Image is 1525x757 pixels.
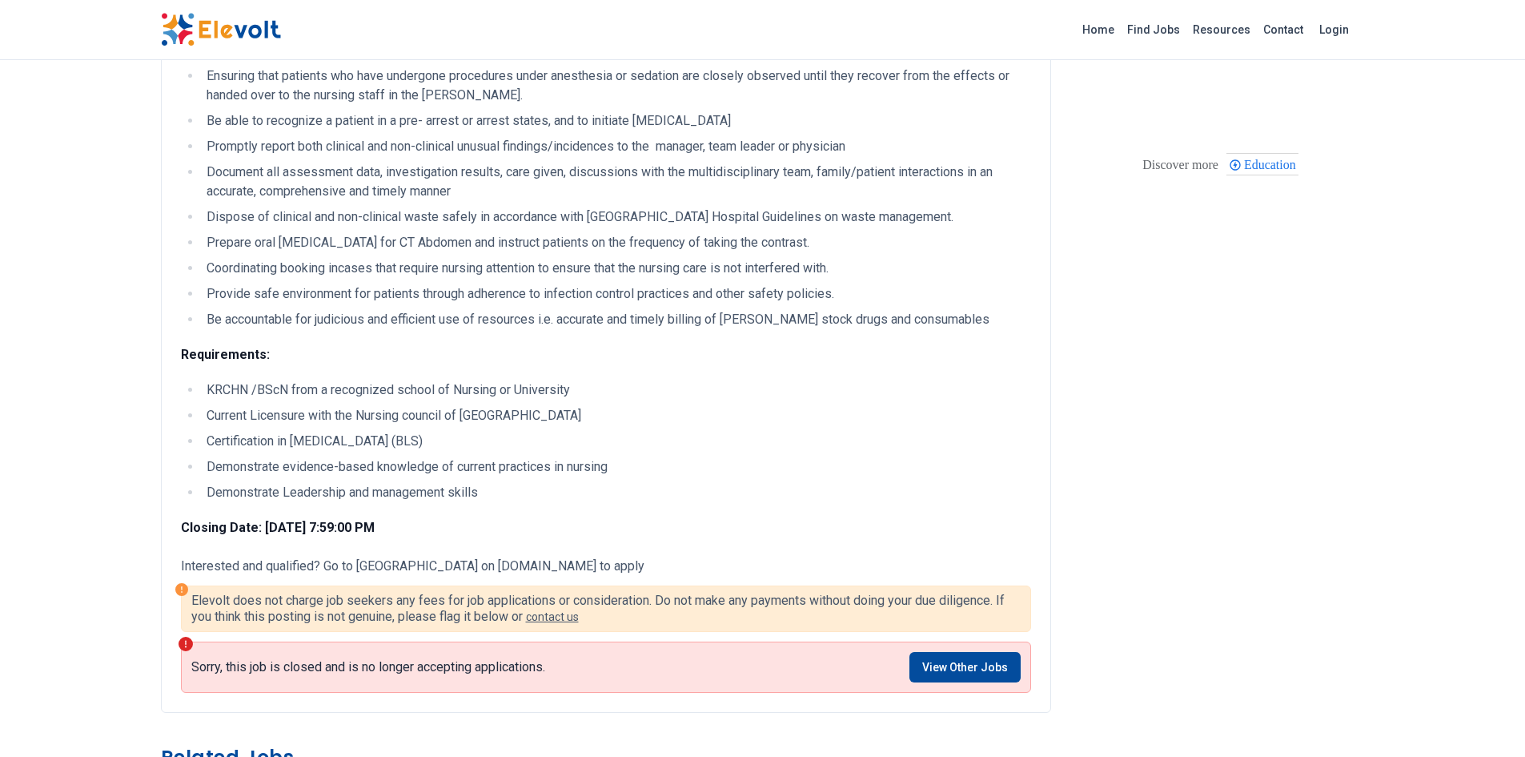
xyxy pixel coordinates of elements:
li: Document all assessment data, investigation results, care given, discussions with the multidiscip... [202,163,1031,201]
iframe: Chat Widget [1445,680,1525,757]
li: Provide safe environment for patients through adherence to infection control practices and other ... [202,284,1031,304]
a: Find Jobs [1121,17,1186,42]
a: Contact [1257,17,1310,42]
li: Coordinating booking incases that require nursing attention to ensure that the nursing care is no... [202,259,1031,278]
li: Promptly report both clinical and non-clinical unusual findings/incidences to the manager, team l... [202,137,1031,156]
li: Certification in [MEDICAL_DATA] (BLS) [202,432,1031,451]
li: KRCHN /BScN from a recognized school of Nursing or University [202,381,1031,400]
p: Interested and qualified? Go to [GEOGRAPHIC_DATA] on [DOMAIN_NAME] to apply [181,557,1031,576]
a: Resources [1186,17,1257,42]
a: View Other Jobs [909,652,1021,683]
a: Login [1310,14,1358,46]
li: Dispose of clinical and non-clinical waste safely in accordance with [GEOGRAPHIC_DATA] Hospital G... [202,207,1031,227]
li: Prepare oral [MEDICAL_DATA] for CT Abdomen and instruct patients on the frequency of taking the c... [202,233,1031,252]
li: Demonstrate Leadership and management skills [202,483,1031,502]
p: Sorry, this job is closed and is no longer accepting applications. [191,659,545,675]
li: Current Licensure with the Nursing council of [GEOGRAPHIC_DATA] [202,406,1031,425]
iframe: Advertisement [1077,296,1365,521]
a: Home [1076,17,1121,42]
p: Elevolt does not charge job seekers any fees for job applications or consideration. Do not make a... [191,593,1021,625]
div: Education [1226,153,1298,175]
div: These are topics related to the article that might interest you [1142,154,1218,176]
img: Elevolt [161,13,281,46]
span: Education [1244,158,1301,171]
li: Demonstrate evidence-based knowledge of current practices in nursing [202,457,1031,477]
li: Ensuring that patients who have undergone procedures under anesthesia or sedation are closely obs... [202,66,1031,105]
li: Be able to recognize a patient in a pre- arrest or arrest states, and to initiate [MEDICAL_DATA] [202,111,1031,131]
li: Be accountable for judicious and efficient use of resources i.e. accurate and timely billing of [... [202,310,1031,329]
strong: Closing Date: [DATE] 7:59:00 PM [181,520,375,535]
strong: Requirements: [181,347,270,362]
a: contact us [526,610,579,623]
